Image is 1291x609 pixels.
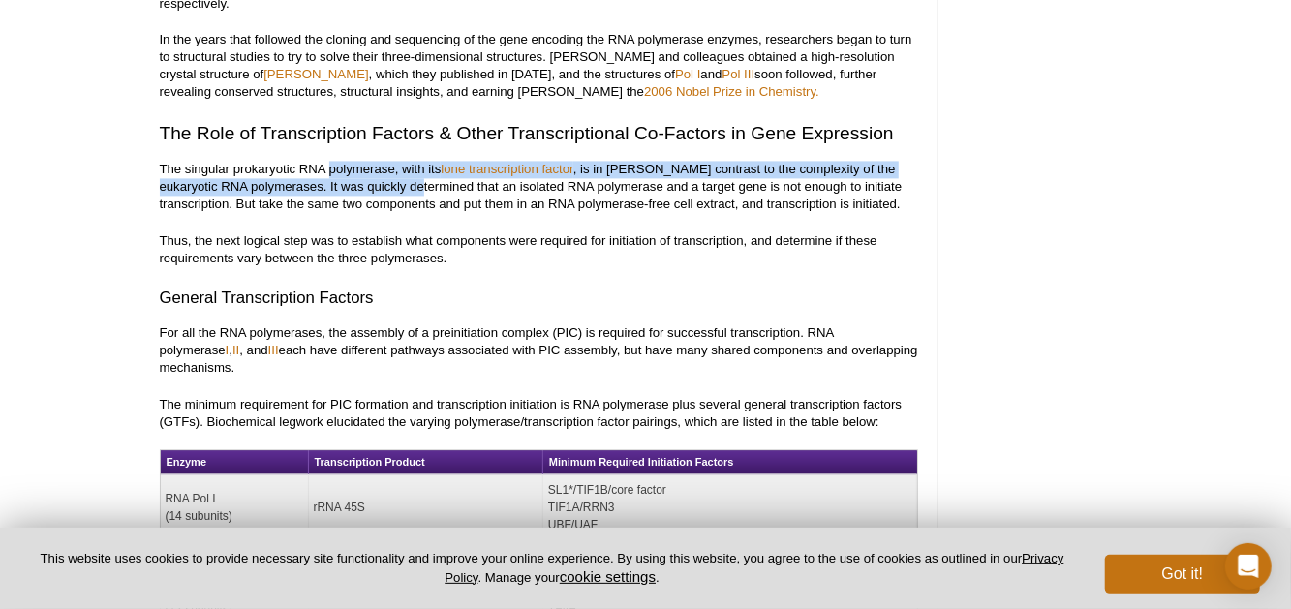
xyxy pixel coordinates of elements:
[1225,543,1272,590] div: Open Intercom Messenger
[263,67,368,81] a: [PERSON_NAME]
[161,474,309,541] td: RNA Pol I (14 subunits)
[543,474,917,541] td: SL1*/TIF1B/core factor TIF1A/RRN3 UBF/UAF
[160,324,918,377] p: For all the RNA polymerases, the assembly of a preinitiation complex (PIC) is required for succes...
[543,450,917,474] th: Minimum Required Initiation Factors
[160,31,918,101] p: In the years that followed the cloning and sequencing of the gene encoding the RNA polymerase enz...
[160,232,918,267] p: Thus, the next logical step was to establish what components were required for initiation of tran...
[644,84,819,99] a: 2006 Nobel Prize in Chemistry.
[309,450,543,474] th: Transcription Product
[31,550,1073,587] p: This website uses cookies to provide necessary site functionality and improve your online experie...
[441,162,572,176] a: lone transcription factor
[560,568,656,585] button: cookie settings
[675,67,700,81] a: Pol I
[722,67,755,81] a: Pol III
[268,343,279,357] a: III
[160,120,918,146] h2: The Role of Transcription Factors & Other Transcriptional Co-Factors in Gene Expression
[1105,555,1260,594] button: Got it!
[160,396,918,431] p: The minimum requirement for PIC formation and transcription initiation is RNA polymerase plus sev...
[161,450,309,474] th: Enzyme
[226,343,230,357] a: I
[445,551,1063,584] a: Privacy Policy
[160,161,918,213] p: The singular prokaryotic RNA polymerase, with its , is in [PERSON_NAME] contrast to the complexit...
[160,287,918,310] h3: General Transcription Factors
[309,474,543,541] td: rRNA 45S
[232,343,239,357] a: II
